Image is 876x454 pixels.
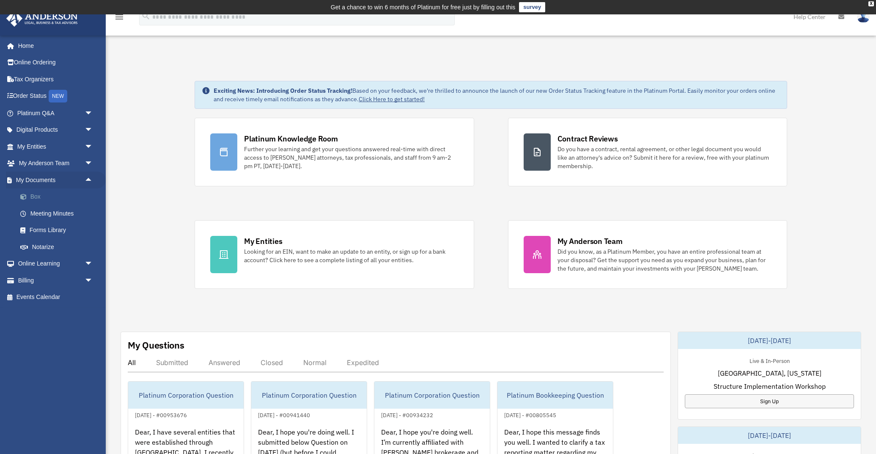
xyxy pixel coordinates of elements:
a: Meeting Minutes [12,205,106,222]
a: Platinum Knowledge Room Further your learning and get your questions answered real-time with dire... [195,118,474,186]
a: Events Calendar [6,289,106,306]
div: [DATE]-[DATE] [678,427,861,444]
div: Expedited [347,358,379,367]
span: [GEOGRAPHIC_DATA], [US_STATE] [718,368,821,378]
div: Platinum Corporation Question [128,382,244,409]
div: NEW [49,90,67,102]
div: Answered [209,358,240,367]
a: Forms Library [12,222,106,239]
a: Box [12,188,106,205]
div: Did you know, as a Platinum Member, you have an entire professional team at your disposal? Get th... [557,247,772,273]
div: Platinum Corporation Question [374,382,490,409]
div: My Anderson Team [557,236,623,246]
a: Notarize [12,238,106,255]
a: Home [6,37,102,54]
a: survey [519,2,545,12]
a: Online Ordering [6,54,106,71]
div: [DATE] - #00941440 [251,410,317,419]
span: arrow_drop_down [85,122,102,139]
div: Get a chance to win 6 months of Platinum for free just by filling out this [331,2,516,12]
a: Billingarrow_drop_down [6,272,106,289]
a: Tax Organizers [6,71,106,88]
div: Submitted [156,358,188,367]
div: My Entities [244,236,282,246]
div: [DATE] - #00805545 [497,410,563,419]
img: Anderson Advisors Platinum Portal [4,10,80,27]
div: [DATE] - #00934232 [374,410,440,419]
div: Platinum Corporation Question [251,382,367,409]
a: Platinum Q&Aarrow_drop_down [6,105,106,122]
div: Looking for an EIN, want to make an update to an entity, or sign up for a bank account? Click her... [244,247,458,264]
div: Live & In-Person [743,356,796,365]
div: [DATE]-[DATE] [678,332,861,349]
a: Sign Up [685,394,854,408]
img: User Pic [857,11,870,23]
a: Digital Productsarrow_drop_down [6,122,106,138]
a: My Anderson Team Did you know, as a Platinum Member, you have an entire professional team at your... [508,220,787,289]
span: arrow_drop_down [85,105,102,122]
div: [DATE] - #00953676 [128,410,194,419]
a: Order StatusNEW [6,88,106,105]
div: Based on your feedback, we're thrilled to announce the launch of our new Order Status Tracking fe... [214,86,780,103]
span: Structure Implementation Workshop [714,381,826,391]
span: arrow_drop_down [85,155,102,172]
div: Do you have a contract, rental agreement, or other legal document you would like an attorney's ad... [557,145,772,170]
a: Online Learningarrow_drop_down [6,255,106,272]
span: arrow_drop_down [85,138,102,155]
a: My Documentsarrow_drop_up [6,172,106,188]
div: Further your learning and get your questions answered real-time with direct access to [PERSON_NAM... [244,145,458,170]
div: Closed [261,358,283,367]
i: search [141,11,151,21]
span: arrow_drop_down [85,272,102,289]
strong: Exciting News: Introducing Order Status Tracking! [214,87,352,94]
span: arrow_drop_up [85,172,102,189]
a: My Anderson Teamarrow_drop_down [6,155,106,172]
span: arrow_drop_down [85,255,102,273]
div: Normal [303,358,327,367]
div: close [868,1,874,6]
div: All [128,358,136,367]
div: Platinum Bookkeeping Question [497,382,613,409]
a: My Entities Looking for an EIN, want to make an update to an entity, or sign up for a bank accoun... [195,220,474,289]
a: Click Here to get started! [359,95,425,103]
a: menu [114,15,124,22]
div: My Questions [128,339,184,352]
div: Contract Reviews [557,133,618,144]
div: Platinum Knowledge Room [244,133,338,144]
a: Contract Reviews Do you have a contract, rental agreement, or other legal document you would like... [508,118,787,186]
a: My Entitiesarrow_drop_down [6,138,106,155]
i: menu [114,12,124,22]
